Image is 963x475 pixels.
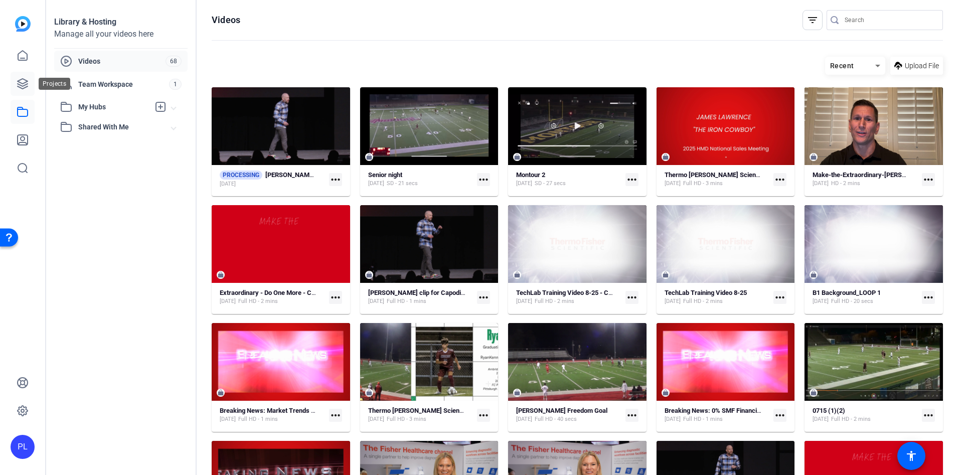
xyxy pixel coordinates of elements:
span: Shared With Me [78,122,172,132]
mat-icon: more_horiz [625,291,638,304]
mat-icon: accessibility [905,450,917,462]
span: [DATE] [665,415,681,423]
a: Make-the-Extraordinary-[PERSON_NAME] soundbite_STABILIZED[DATE]HD - 2 mins [813,171,918,188]
a: Thermo [PERSON_NAME] Scientific (2025) Simple (50446)[DATE]Full HD - 3 mins [368,407,473,423]
span: [DATE] [665,297,681,305]
span: [DATE] [220,180,236,188]
mat-icon: more_horiz [922,291,935,304]
div: Projects [39,78,70,90]
strong: Extraordinary - Do One More - Copy [220,289,322,296]
mat-icon: more_horiz [329,173,342,186]
span: Full HD - 2 mins [238,297,278,305]
a: Thermo [PERSON_NAME] Scientific (2025) Presentation (49244)[DATE]Full HD - 3 mins [665,171,770,188]
span: Recent [830,62,854,70]
a: TechLab Training Video 8-25[DATE]Full HD - 2 mins [665,289,770,305]
span: [DATE] [368,415,384,423]
mat-icon: more_horiz [477,409,490,422]
strong: Thermo [PERSON_NAME] Scientific (2025) Presentation (49244) [665,171,850,179]
span: [DATE] [516,415,532,423]
mat-icon: filter_list [807,14,819,26]
span: [DATE] [813,297,829,305]
a: Senior night[DATE]SD - 21 secs [368,171,473,188]
strong: B1 Background_LOOP 1 [813,289,881,296]
span: [DATE] [368,180,384,188]
span: [DATE] [220,415,236,423]
a: Breaking News: Market Trends & Triumphs Episode 1[DATE]Full HD - 1 mins [220,407,325,423]
span: [DATE] [665,180,681,188]
strong: TechLab Training Video 8-25 - Copy [516,289,619,296]
span: Full HD - 20 secs [831,297,873,305]
a: B1 Background_LOOP 1[DATE]Full HD - 20 secs [813,289,918,305]
span: Upload File [905,61,939,71]
mat-icon: more_horiz [922,409,935,422]
span: Full HD - 2 mins [683,297,723,305]
strong: TechLab Training Video 8-25 [665,289,747,296]
div: Library & Hosting [54,16,188,28]
span: Full HD - 2 mins [535,297,574,305]
span: SD - 27 secs [535,180,566,188]
strong: Senior night [368,171,402,179]
button: Upload File [890,57,943,75]
div: Manage all your videos here [54,28,188,40]
img: blue-gradient.svg [15,16,31,32]
span: Full HD - 1 mins [387,297,426,305]
span: [DATE] [368,297,384,305]
span: 68 [166,56,182,67]
span: Team Workspace [78,79,169,89]
span: Full HD - 1 mins [238,415,278,423]
a: [PERSON_NAME] Freedom Goal[DATE]Full HD - 40 secs [516,407,621,423]
a: Breaking News: 0% SMF Financing[DATE]Full HD - 1 mins [665,407,770,423]
strong: Thermo [PERSON_NAME] Scientific (2025) Simple (50446) [368,407,536,414]
a: [PERSON_NAME] clip for Capodici[DATE]Full HD - 1 mins [368,289,473,305]
strong: Breaking News: 0% SMF Financing [665,407,764,414]
mat-icon: more_horiz [477,291,490,304]
span: [DATE] [516,180,532,188]
a: Montour 2[DATE]SD - 27 secs [516,171,621,188]
strong: 0715 (1)(2) [813,407,845,414]
span: [DATE] [813,415,829,423]
mat-icon: more_horiz [773,409,786,422]
strong: [PERSON_NAME] [DATE] [265,171,336,179]
span: PROCESSING [220,171,262,180]
mat-icon: more_horiz [625,409,638,422]
div: PL [11,435,35,459]
strong: [PERSON_NAME] Freedom Goal [516,407,607,414]
mat-icon: more_horiz [773,291,786,304]
span: [DATE] [813,180,829,188]
strong: Montour 2 [516,171,545,179]
strong: Breaking News: Market Trends & Triumphs Episode 1 [220,407,374,414]
span: [DATE] [220,297,236,305]
a: PROCESSING[PERSON_NAME] [DATE][DATE] [220,171,325,188]
span: Full HD - 3 mins [387,415,426,423]
mat-icon: more_horiz [922,173,935,186]
span: Full HD - 40 secs [535,415,577,423]
span: Full HD - 1 mins [683,415,723,423]
strong: [PERSON_NAME] clip for Capodici [368,289,466,296]
span: My Hubs [78,102,149,112]
span: Full HD - 3 mins [683,180,723,188]
input: Search [845,14,935,26]
span: Full HD - 2 mins [831,415,871,423]
mat-icon: more_horiz [329,409,342,422]
mat-expansion-panel-header: My Hubs [54,97,188,117]
span: [DATE] [516,297,532,305]
mat-icon: more_horiz [773,173,786,186]
a: TechLab Training Video 8-25 - Copy[DATE]Full HD - 2 mins [516,289,621,305]
a: Extraordinary - Do One More - Copy[DATE]Full HD - 2 mins [220,289,325,305]
mat-icon: more_horiz [329,291,342,304]
mat-expansion-panel-header: Shared With Me [54,117,188,137]
span: HD - 2 mins [831,180,860,188]
span: Videos [78,56,166,66]
a: 0715 (1)(2)[DATE]Full HD - 2 mins [813,407,918,423]
mat-icon: more_horiz [625,173,638,186]
mat-icon: more_horiz [477,173,490,186]
span: 1 [169,79,182,90]
h1: Videos [212,14,240,26]
span: SD - 21 secs [387,180,418,188]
